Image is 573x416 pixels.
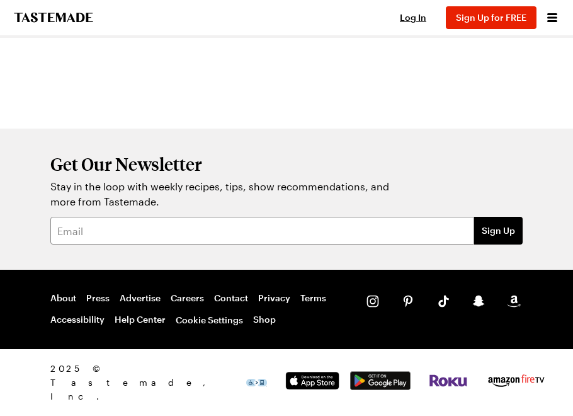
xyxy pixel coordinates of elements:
[300,292,326,304] a: Terms
[86,292,110,304] a: Press
[400,12,426,23] span: Log In
[246,379,267,386] img: This icon serves as a link to download the Level Access assistive technology app for individuals ...
[246,376,267,388] a: This icon serves as a link to download the Level Access assistive technology app for individuals ...
[428,374,468,387] img: Roku
[258,292,290,304] a: Privacy
[486,372,547,389] img: Amazon Fire TV
[350,371,411,390] img: Google Play
[486,379,547,391] a: Amazon Fire TV
[428,377,468,389] a: Roku
[50,217,474,245] input: Email
[388,11,438,24] button: Log In
[115,314,166,326] a: Help Center
[544,9,560,26] button: Open menu
[50,362,246,403] span: 2025 © Tastemade, Inc.
[282,372,343,390] img: App Store
[350,380,411,392] a: Google Play
[50,314,105,326] a: Accessibility
[50,292,76,304] a: About
[253,314,276,326] a: Shop
[50,179,397,209] p: Stay in the loop with weekly recipes, tips, show recommendations, and more from Tastemade.
[446,6,536,29] button: Sign Up for FREE
[482,224,515,237] span: Sign Up
[50,292,341,326] nav: Footer
[214,292,248,304] a: Contact
[282,379,343,391] a: App Store
[474,217,523,245] button: Sign Up
[50,154,397,174] h2: Get Our Newsletter
[171,292,204,304] a: Careers
[176,314,243,326] button: Cookie Settings
[456,12,526,23] span: Sign Up for FREE
[13,13,94,23] a: To Tastemade Home Page
[120,292,161,304] a: Advertise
